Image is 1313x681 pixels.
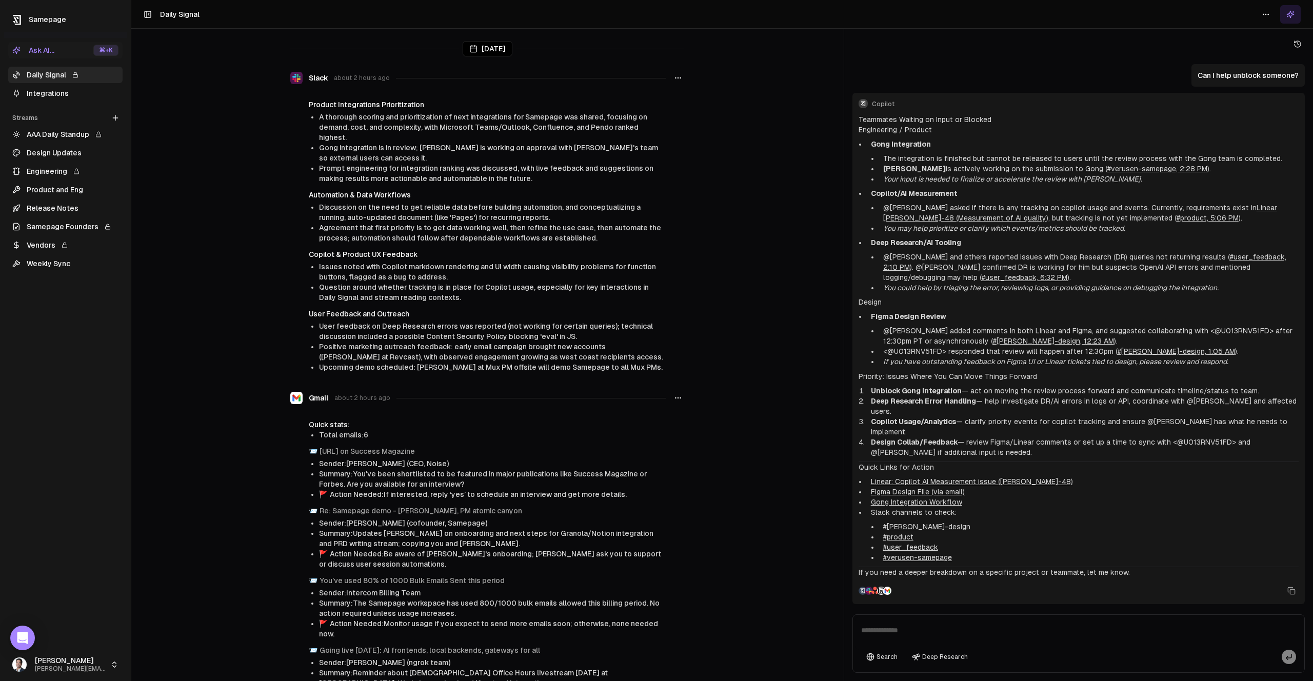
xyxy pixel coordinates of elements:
a: Linear: Copilot AI Measurement issue ([PERSON_NAME]-48) [871,477,1073,486]
li: Action Needed: Be aware of [PERSON_NAME]'s onboarding; [PERSON_NAME] ask you to support or discus... [319,549,666,569]
strong: Deep Research/AI Tooling [871,238,961,247]
span: Discussion on the need to get reliable data before building automation, and conceptualizing a run... [319,203,641,222]
button: [PERSON_NAME][PERSON_NAME][EMAIL_ADDRESS] [8,652,123,677]
span: Gmail [309,393,328,403]
img: Slack [290,72,303,84]
a: #product [883,533,913,541]
p: If you need a deeper breakdown on a specific project or teammate, let me know. [859,567,1299,577]
a: #[PERSON_NAME]-design, 1:05 AM [1118,347,1235,355]
span: [PERSON_NAME][EMAIL_ADDRESS] [35,665,106,673]
a: Going live [DATE]: AI frontends, local backends, gateways for all [320,646,540,654]
strong: Design Collab/Feedback [871,438,958,446]
a: Integrations [8,85,123,102]
li: The integration is finished but cannot be released to users until the review process with the Gon... [879,153,1299,164]
li: is actively working on the submission to Gong ( ). [879,164,1299,174]
a: #user_feedback, 2:10 PM [883,253,1286,271]
h4: Design [859,297,1299,307]
em: You may help prioritize or clarify which events/metrics should be tracked. [883,224,1125,232]
a: Release Notes [8,200,123,216]
h4: Automation & Data Workflows [309,190,666,200]
a: You’ve used 80% of 1000 Bulk Emails Sent this period [320,576,505,585]
span: about 2 hours ago [334,74,390,82]
strong: [PERSON_NAME] [883,165,946,173]
button: Ask AI...⌘+K [8,42,123,58]
li: — review Figma/Linear comments or set up a time to sync with <@U013RNV51FD> and @[PERSON_NAME] if... [867,437,1299,457]
img: Notion [877,587,885,595]
a: Weekly Sync [8,255,123,272]
span: flag [319,619,328,628]
a: AAA Daily Standup [8,126,123,143]
em: If you have outstanding feedback on Figma UI or Linear tickets tied to design, please review and ... [883,357,1228,366]
li: Sender: [PERSON_NAME] (ngrok team) [319,657,666,668]
a: Figma Design File (via email) [871,488,965,496]
img: Gmail [290,392,303,404]
strong: Copilot/AI Measurement [871,189,957,197]
strong: Unblock Gong Integration [871,387,962,395]
li: Total emails: 6 [319,430,666,440]
em: Your input is needed to finalize or accelerate the review with [PERSON_NAME]. [883,175,1142,183]
li: Action Needed: Monitor usage if you expect to send more emails soon; otherwise, none needed now. [319,618,666,639]
span: Samepage [29,15,66,24]
li: Summary: The Samepage workspace has used 800/1000 bulk emails allowed this billing period. No act... [319,598,666,618]
a: #user_feedback, 6:32 PM [982,273,1067,282]
button: Search [861,650,903,664]
span: envelope [309,646,317,654]
span: about 2 hours ago [334,394,390,402]
img: Samepage [859,587,867,595]
h4: Product Integrations Prioritization [309,99,666,110]
li: — help investigate DR/AI errors in logs or API, coordinate with @[PERSON_NAME] and affected users. [867,396,1299,416]
div: Open Intercom Messenger [10,626,35,650]
li: — clarify priority events for copilot tracking and ensure @[PERSON_NAME] has what he needs to imp... [867,416,1299,437]
a: #[PERSON_NAME]-design, 12:23 AM [993,337,1114,345]
span: flag [319,490,328,498]
div: Ask AI... [12,45,54,55]
a: Daily Signal [8,67,123,83]
h4: Copilot & Product UX Feedback [309,249,666,259]
li: <@U013RNV51FD> responded that review will happen after 12:30pm ( ). [879,346,1299,356]
a: Gong Integration Workflow [871,498,962,506]
span: [PERSON_NAME] [35,656,106,666]
h3: Priority: Issues Where You Can Move Things Forward [859,371,1299,382]
span: Upcoming demo scheduled: [PERSON_NAME] at Mux PM offsite will demo Samepage to all Mux PMs. [319,363,663,371]
a: Design Updates [8,145,123,161]
span: Positive marketing outreach feedback: early email campaign brought new accounts ([PERSON_NAME] at... [319,343,663,361]
a: Vendors [8,237,123,253]
strong: Gong Integration [871,140,931,148]
a: Engineering [8,163,123,179]
span: Gong integration is in review; [PERSON_NAME] is working on approval with [PERSON_NAME]'s team so ... [319,144,658,162]
span: User feedback on Deep Research errors was reported (not working for certain queries); technical d... [319,322,653,341]
h4: User Feedback and Outreach [309,309,666,319]
a: #[PERSON_NAME]-design [883,523,970,531]
button: Deep Research [907,650,973,664]
a: Product and Eng [8,182,123,198]
li: Sender: [PERSON_NAME] (cofounder, Samepage) [319,518,666,528]
a: Re: Samepage demo - [PERSON_NAME], PM atomic canyon [320,507,522,515]
em: You could help by triaging the error, reviewing logs, or providing guidance on debugging the inte... [883,284,1219,292]
h1: Daily Signal [160,9,200,19]
span: envelope [309,576,317,585]
li: Summary: You've been shortlisted to be featured in major publications like Success Magazine or Fo... [319,469,666,489]
span: Slack [309,73,328,83]
span: Copilot [872,100,1299,108]
h4: Engineering / Product [859,125,1299,135]
li: — act on moving the review process forward and communicate timeline/status to team. [867,386,1299,396]
a: #user_feedback [883,543,938,551]
img: Asana [871,587,879,594]
span: Question around whether tracking is in place for Copilot usage, especially for key interactions i... [319,283,649,302]
img: _image [12,657,27,672]
li: @[PERSON_NAME] and others reported issues with Deep Research (DR) queries not returning results (... [879,252,1299,283]
span: flag [319,550,328,558]
div: [DATE] [463,41,512,56]
span: Issues noted with Copilot markdown rendering and UI width causing visibility problems for functio... [319,263,656,281]
li: Summary: Updates [PERSON_NAME] on onboarding and next steps for Granola/Notion integration and PR... [319,528,666,549]
li: @[PERSON_NAME] asked if there is any tracking on copilot usage and events. Currently, requirement... [879,203,1299,223]
a: [URL] on Success Magazine [320,447,415,455]
li: @[PERSON_NAME] added comments in both Linear and Figma, and suggested collaborating with <@U013RN... [879,326,1299,346]
div: ⌘ +K [93,45,118,56]
p: Can I help unblock someone? [1198,70,1299,81]
a: Samepage Founders [8,218,123,235]
li: Sender: Intercom Billing Team [319,588,666,598]
img: Gmail [883,587,891,595]
li: Sender: [PERSON_NAME] (CEO, Noise) [319,458,666,469]
span: A thorough scoring and prioritization of next integrations for Samepage was shared, focusing on d... [319,113,647,142]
